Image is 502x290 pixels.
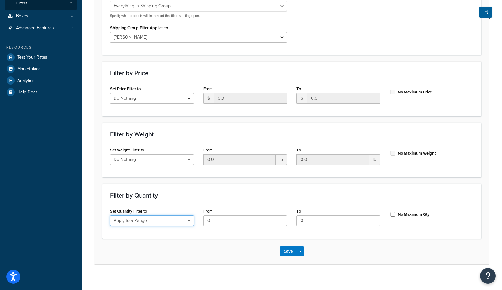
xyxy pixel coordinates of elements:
[110,192,473,199] h3: Filter by Quantity
[110,87,141,91] label: Set Price Filter to
[398,89,432,95] label: No Maximum Price
[369,154,380,165] span: lb
[296,209,301,214] label: To
[479,7,492,18] button: Show Help Docs
[70,1,72,6] span: 9
[71,25,73,31] span: 7
[480,268,496,284] button: Open Resource Center
[203,148,213,152] label: From
[110,70,473,76] h3: Filter by Price
[17,66,41,72] span: Marketplace
[16,13,28,19] span: Boxes
[203,93,214,104] span: $
[5,63,77,75] a: Marketplace
[296,87,301,91] label: To
[276,154,287,165] span: lb
[5,75,77,86] a: Analytics
[17,78,35,83] span: Analytics
[5,52,77,63] a: Test Your Rates
[110,209,147,214] label: Set Quantity Filter to
[5,22,77,34] li: Advanced Features
[17,55,47,60] span: Test Your Rates
[398,212,430,217] label: No Maximum Qty
[16,25,54,31] span: Advanced Features
[398,150,436,156] label: No Maximum Weight
[5,87,77,98] a: Help Docs
[203,87,213,91] label: From
[296,93,307,104] span: $
[203,209,213,214] label: From
[110,148,144,152] label: Set Weight Filter to
[5,45,77,50] div: Resources
[296,148,301,152] label: To
[110,25,168,30] label: Shipping Group Filter Applies to
[110,13,287,18] p: Specify what products within the cart this filter is acting upon.
[16,1,27,6] span: Filters
[5,22,77,34] a: Advanced Features7
[17,90,38,95] span: Help Docs
[5,10,77,22] a: Boxes
[110,131,473,138] h3: Filter by Weight
[280,246,297,256] button: Save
